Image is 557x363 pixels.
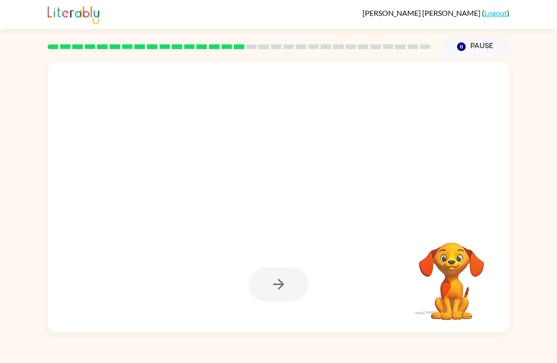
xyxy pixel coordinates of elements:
div: ( ) [362,8,509,17]
video: Your browser must support playing .mp4 files to use Literably. Please try using another browser. [405,228,498,321]
a: Logout [484,8,507,17]
button: Pause [442,36,509,57]
img: Literably [48,4,99,24]
span: [PERSON_NAME] [PERSON_NAME] [362,8,482,17]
